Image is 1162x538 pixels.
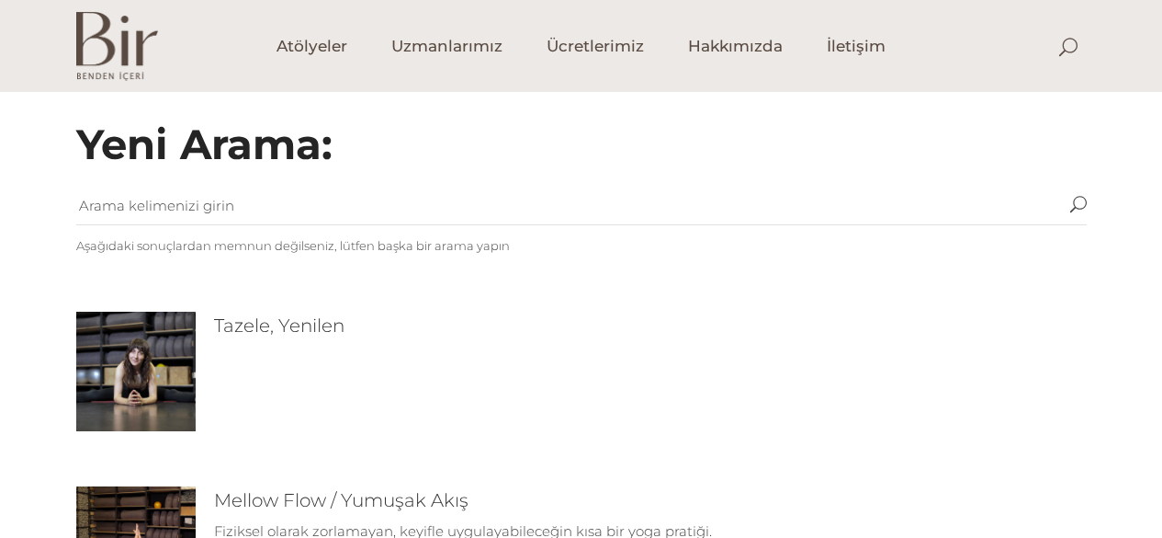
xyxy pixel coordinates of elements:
[547,36,644,57] span: Ücretlerimiz
[76,188,1070,224] input: Arama kelimenizi girin
[76,120,1087,169] h2: Yeni Arama:
[391,36,502,57] span: Uzmanlarımız
[214,315,344,337] a: Tazele, Yenilen
[276,36,347,57] span: Atölyeler
[827,36,886,57] span: İletişim
[688,36,783,57] span: Hakkımızda
[214,489,468,511] a: Mellow Flow / Yumuşak Akış
[76,235,1087,257] div: Aşağıdaki sonuçlardan memnun değilseniz, lütfen başka bir arama yapın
